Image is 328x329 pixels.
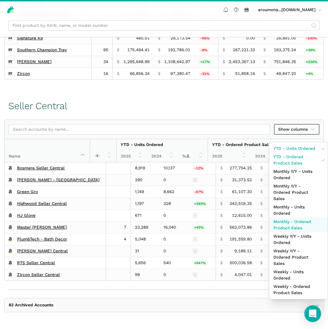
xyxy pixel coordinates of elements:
span: Monthly - Ordered Product Sales [273,219,315,231]
a: Weekly - Ordered Product Sales [269,282,328,297]
input: Find product by ASIN, name, or model number [8,20,320,31]
a: Monthly - Ordered Product Sales [269,217,328,232]
a: Monthly - Units Ordered [269,203,328,217]
a: Weekly Y/Y - Ordered Product Sales [269,247,328,268]
a: aroumona...[DOMAIN_NAME] [256,6,324,14]
a: Monthly Y/Y - Ordered Product Sales [269,182,328,203]
a: Monthly Y/Y - Units Ordered [269,167,328,182]
a: Weekly - Units Ordered [269,268,328,282]
span: YTD - Ordered Product Sales [273,154,315,166]
div: Open Intercom Messenger [304,305,321,322]
span: Monthly Y/Y - Units Ordered [273,168,315,181]
a: YTD - Ordered Product Sales [269,153,328,167]
span: Weekly - Units Ordered [273,269,315,281]
span: Weekly Y/Y - Units Ordered [273,233,315,246]
span: Weekly - Ordered Product Sales [273,283,315,296]
a: Weekly Y/Y - Units Ordered [269,232,328,247]
a: YTD - Units Ordered [269,144,328,153]
span: YTD - Units Ordered [273,145,315,152]
span: Monthly - Units Ordered [273,204,315,216]
span: Weekly Y/Y - Ordered Product Sales [273,248,315,267]
span: Monthly Y/Y - Ordered Product Sales [273,183,315,202]
span: aroumona...[DOMAIN_NAME] [258,7,315,13]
